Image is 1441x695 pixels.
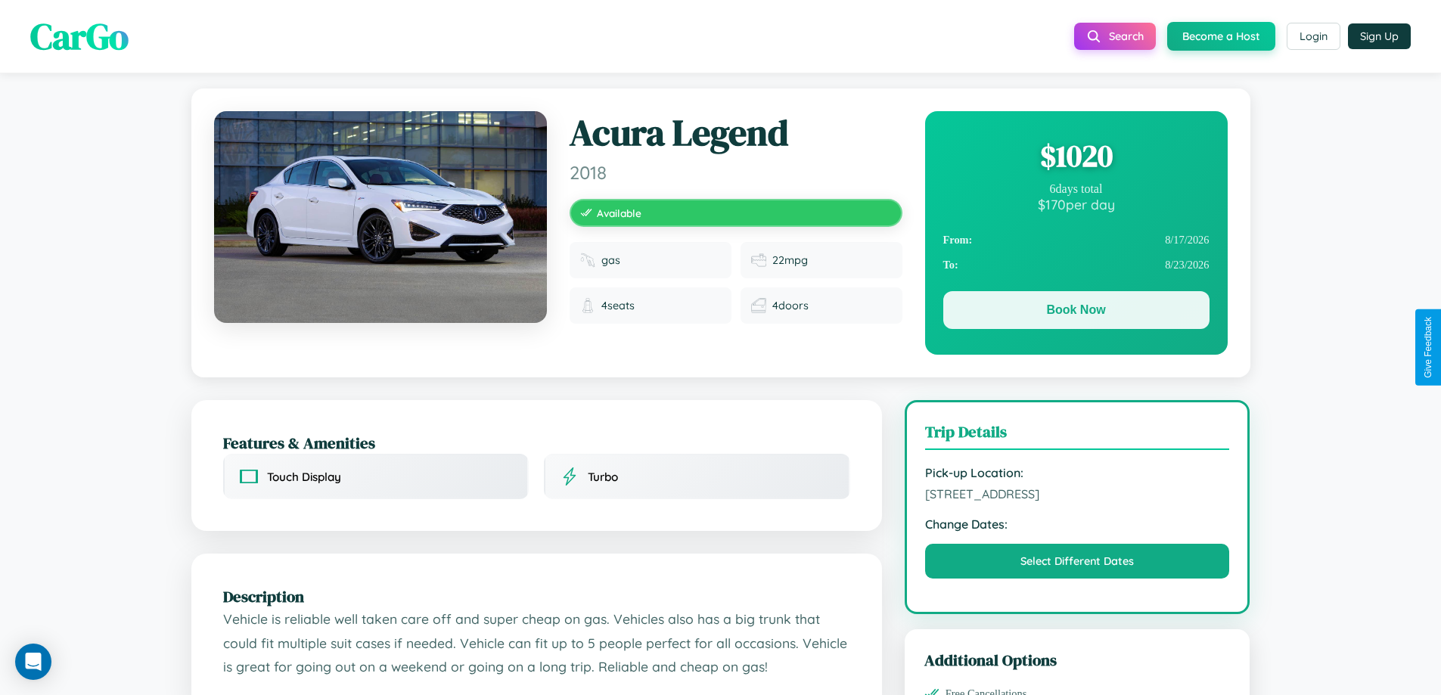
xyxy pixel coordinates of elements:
[943,228,1210,253] div: 8 / 17 / 2026
[1074,23,1156,50] button: Search
[943,182,1210,196] div: 6 days total
[925,486,1230,501] span: [STREET_ADDRESS]
[580,253,595,268] img: Fuel type
[772,299,809,312] span: 4 doors
[570,161,902,184] span: 2018
[1348,23,1411,49] button: Sign Up
[580,298,595,313] img: Seats
[597,206,641,219] span: Available
[214,111,547,323] img: Acura Legend 2018
[925,465,1230,480] strong: Pick-up Location:
[943,234,973,247] strong: From:
[1287,23,1340,50] button: Login
[772,253,808,267] span: 22 mpg
[223,432,850,454] h2: Features & Amenities
[751,298,766,313] img: Doors
[30,11,129,61] span: CarGo
[223,607,850,679] p: Vehicle is reliable well taken care off and super cheap on gas. Vehicles also has a big trunk tha...
[15,644,51,680] div: Open Intercom Messenger
[1423,317,1433,378] div: Give Feedback
[925,517,1230,532] strong: Change Dates:
[925,544,1230,579] button: Select Different Dates
[943,135,1210,176] div: $ 1020
[1167,22,1275,51] button: Become a Host
[588,470,618,484] span: Turbo
[751,253,766,268] img: Fuel efficiency
[943,291,1210,329] button: Book Now
[943,196,1210,213] div: $ 170 per day
[1109,29,1144,43] span: Search
[601,253,620,267] span: gas
[925,420,1230,450] h3: Trip Details
[267,470,341,484] span: Touch Display
[943,259,958,271] strong: To:
[570,111,902,155] h1: Acura Legend
[924,649,1231,671] h3: Additional Options
[601,299,635,312] span: 4 seats
[943,253,1210,278] div: 8 / 23 / 2026
[223,585,850,607] h2: Description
